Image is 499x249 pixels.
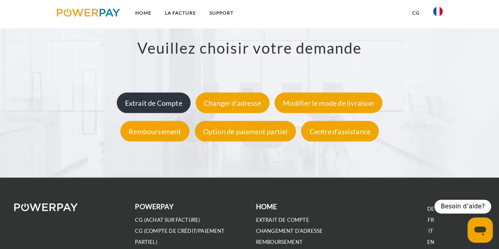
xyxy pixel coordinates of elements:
[256,202,277,211] b: Home
[14,203,78,211] img: logo-powerpay-white.svg
[193,127,298,136] a: Option de paiement partiel
[135,202,173,211] b: POWERPAY
[202,6,240,20] a: Support
[428,228,433,234] a: IT
[428,217,434,223] a: FR
[57,9,120,17] img: logo-powerpay.svg
[158,6,202,20] a: LA FACTURE
[128,6,158,20] a: Home
[256,217,309,223] a: EXTRAIT DE COMPTE
[135,217,200,223] a: CG (achat sur facture)
[427,206,434,212] a: DE
[406,6,426,20] a: CG
[117,93,191,113] div: Extrait de Compte
[256,239,303,245] a: REMBOURSEMENT
[195,121,296,142] div: Option de paiement partiel
[299,127,380,136] a: Centre d'assistance
[196,93,269,113] div: Changer d'adresse
[118,127,191,136] a: Remboursement
[120,121,189,142] div: Remboursement
[433,7,443,16] img: fr
[194,99,271,107] a: Changer d'adresse
[135,228,224,245] a: CG (Compte de crédit/paiement partiel)
[427,239,434,245] a: EN
[275,93,382,113] div: Modifier le mode de livraison
[115,99,192,107] a: Extrait de Compte
[301,121,378,142] div: Centre d'assistance
[273,99,384,107] a: Modifier le mode de livraison
[434,200,491,213] div: Besoin d’aide?
[467,217,493,243] iframe: Bouton de lancement de la fenêtre de messagerie, conversation en cours
[35,39,464,58] h3: Veuillez choisir votre demande
[256,228,323,234] a: Changement d'adresse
